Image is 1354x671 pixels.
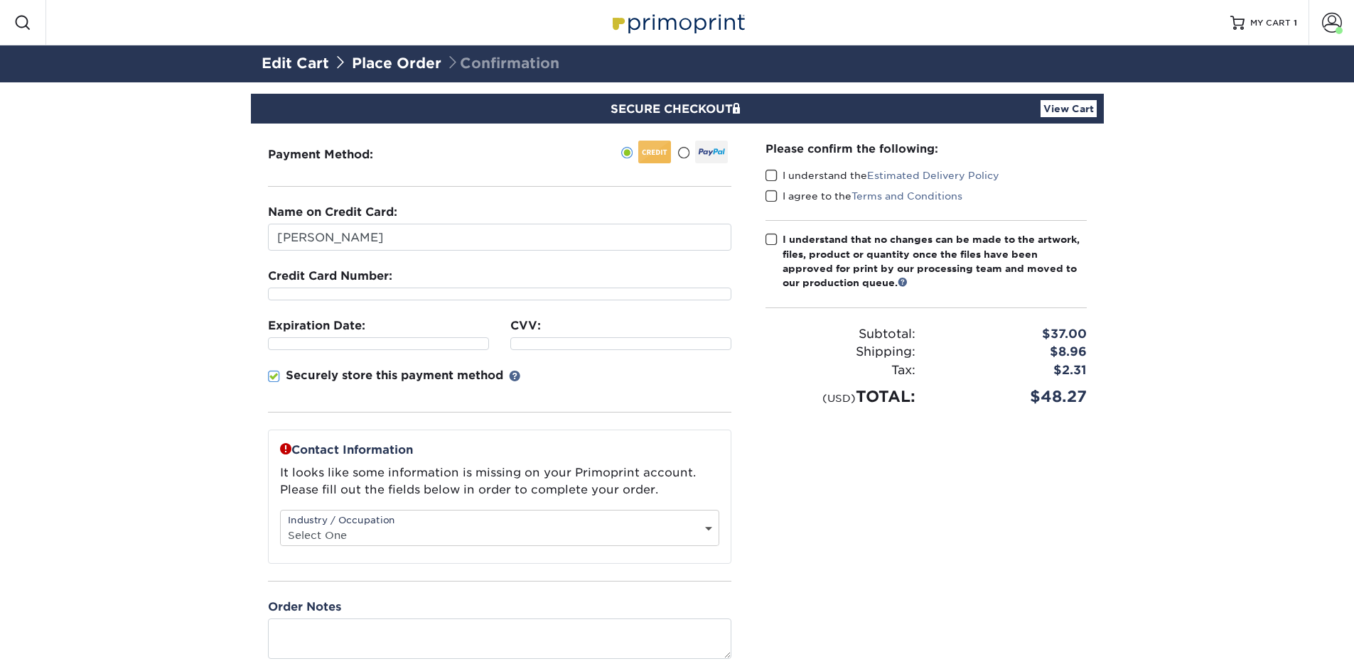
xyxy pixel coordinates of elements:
[1294,18,1297,28] span: 1
[926,325,1097,344] div: $37.00
[822,392,856,404] small: (USD)
[446,55,559,72] span: Confirmation
[268,268,392,285] label: Credit Card Number:
[926,361,1097,380] div: $2.31
[510,317,541,334] label: CVV:
[268,224,731,251] input: First & Last Name
[268,317,365,334] label: Expiration Date:
[1250,17,1291,29] span: MY CART
[352,55,441,72] a: Place Order
[765,189,962,203] label: I agree to the
[262,55,329,72] a: Edit Cart
[867,170,999,181] a: Estimated Delivery Policy
[755,361,926,380] div: Tax:
[926,343,1097,361] div: $8.96
[755,325,926,344] div: Subtotal:
[286,367,503,384] p: Securely store this payment method
[755,343,926,361] div: Shipping:
[1041,100,1097,117] a: View Cart
[765,168,999,182] label: I understand the
[926,385,1097,408] div: $48.27
[606,7,748,38] img: Primoprint
[268,599,341,616] label: Order Notes
[280,442,719,459] p: Contact Information
[851,190,962,202] a: Terms and Conditions
[268,204,397,221] label: Name on Credit Card:
[755,385,926,408] div: TOTAL:
[783,232,1087,290] div: I understand that no changes can be made to the artwork, files, product or quantity once the file...
[765,141,1087,157] div: Please confirm the following:
[611,102,744,116] span: SECURE CHECKOUT
[268,148,408,161] h3: Payment Method:
[280,464,719,498] p: It looks like some information is missing on your Primoprint account. Please fill out the fields ...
